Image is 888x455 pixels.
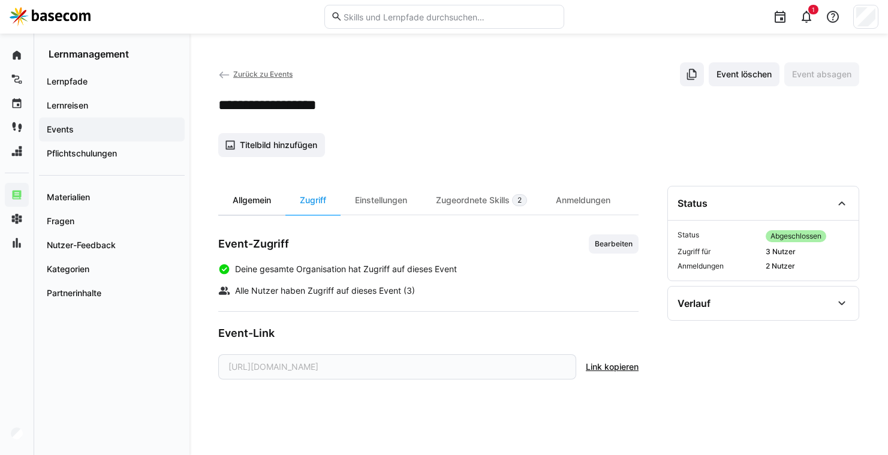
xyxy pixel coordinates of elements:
[709,62,779,86] button: Event löschen
[678,197,708,209] div: Status
[541,186,625,215] div: Anmeldungen
[218,326,639,340] h3: Event-Link
[235,263,457,275] span: Deine gesamte Organisation hat Zugriff auf dieses Event
[812,6,815,13] span: 1
[342,11,557,22] input: Skills und Lernpfade durchsuchen…
[678,247,761,257] span: Zugriff für
[766,261,849,271] span: 2 Nutzer
[218,186,285,215] div: Allgemein
[594,239,634,249] span: Bearbeiten
[218,133,325,157] button: Titelbild hinzufügen
[218,237,289,251] h3: Event-Zugriff
[715,68,773,80] span: Event löschen
[790,68,853,80] span: Event absagen
[233,70,293,79] span: Zurück zu Events
[422,186,541,215] div: Zugeordnete Skills
[238,139,319,151] span: Titelbild hinzufügen
[770,231,821,241] span: Abgeschlossen
[517,195,522,205] span: 2
[678,261,761,271] span: Anmeldungen
[285,186,341,215] div: Zugriff
[678,230,761,242] span: Status
[678,297,711,309] div: Verlauf
[218,70,293,79] a: Zurück zu Events
[589,234,639,254] button: Bearbeiten
[218,354,576,379] div: [URL][DOMAIN_NAME]
[341,186,422,215] div: Einstellungen
[235,285,415,297] span: Alle Nutzer haben Zugriff auf dieses Event (3)
[586,361,639,373] span: Link kopieren
[784,62,859,86] button: Event absagen
[766,247,849,257] span: 3 Nutzer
